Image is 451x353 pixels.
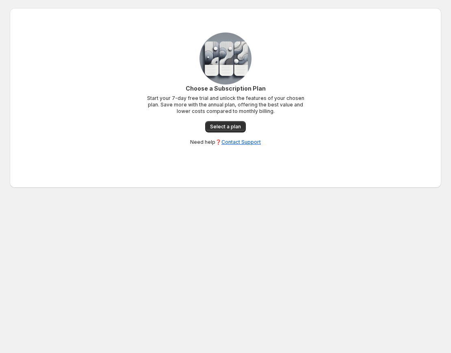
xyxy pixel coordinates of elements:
span: Select a plan [210,123,241,130]
iframe: Tidio Chat [409,301,447,339]
p: Start your 7-day free trial and unlock the features of your chosen plan. Save more with the annua... [144,95,307,115]
p: Need help❓ [190,139,261,145]
a: Select a plan [205,121,246,132]
a: Contact Support [221,139,261,145]
p: Choose a Subscription Plan [144,84,307,93]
